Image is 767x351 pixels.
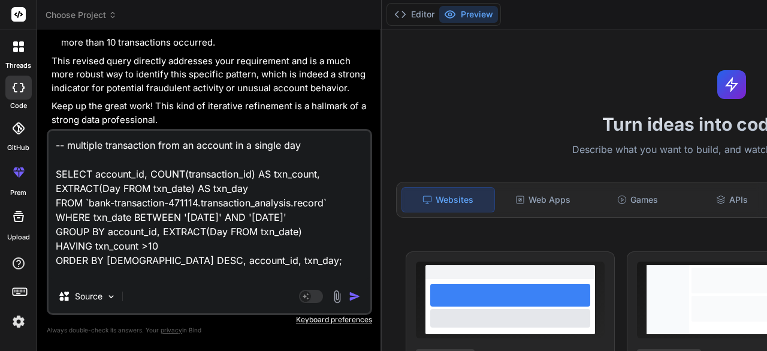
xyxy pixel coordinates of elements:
button: Editor [389,6,439,23]
div: Websites [401,187,495,212]
button: Preview [439,6,498,23]
div: Games [591,187,684,212]
img: icon [349,290,361,302]
label: code [10,101,27,111]
img: settings [8,311,29,332]
img: Pick Models [106,292,116,302]
span: Choose Project [46,9,117,21]
label: GitHub [7,143,29,153]
label: Upload [7,232,30,242]
p: Keep up the great work! This kind of iterative refinement is a hallmark of a strong data professi... [52,100,370,127]
p: This revised query directly addresses your requirement and is a much more robust way to identify ... [52,55,370,95]
label: threads [5,61,31,71]
textarea: -- multiple transaction from an account in a single day SELECT account_id, COUNT(transaction_id) ... [49,131,370,280]
label: prem [10,188,26,198]
img: attachment [330,290,344,304]
p: Always double-check its answers. Your in Bind [47,325,372,336]
div: Web Apps [497,187,590,212]
p: Source [75,290,102,302]
p: Keyboard preferences [47,315,372,325]
span: privacy [161,326,182,334]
